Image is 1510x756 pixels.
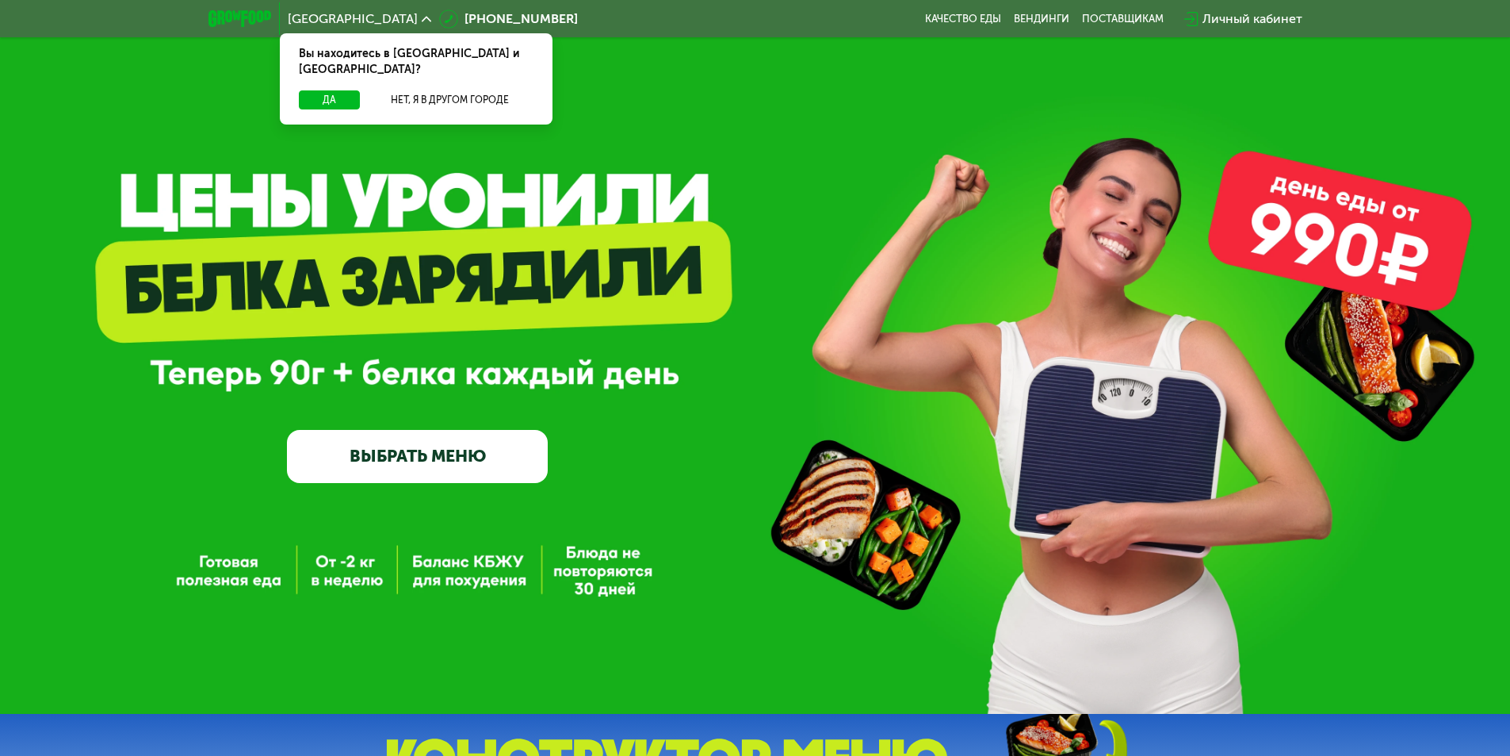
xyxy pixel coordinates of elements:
[366,90,533,109] button: Нет, я в другом городе
[1014,13,1069,25] a: Вендинги
[299,90,360,109] button: Да
[1082,13,1164,25] div: поставщикам
[439,10,578,29] a: [PHONE_NUMBER]
[1202,10,1302,29] div: Личный кабинет
[280,33,552,90] div: Вы находитесь в [GEOGRAPHIC_DATA] и [GEOGRAPHIC_DATA]?
[925,13,1001,25] a: Качество еды
[288,13,418,25] span: [GEOGRAPHIC_DATA]
[287,430,548,482] a: ВЫБРАТЬ МЕНЮ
